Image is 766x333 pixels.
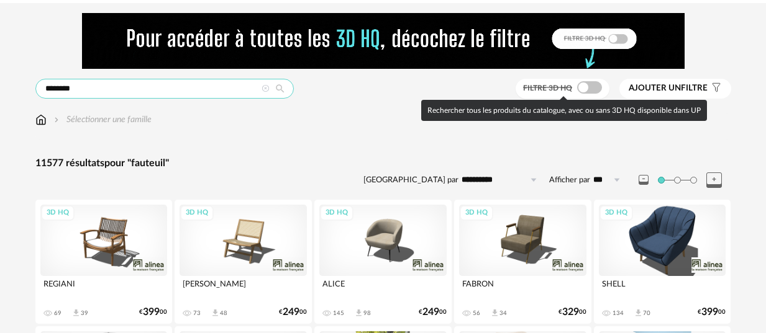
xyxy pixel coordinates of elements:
span: 329 [562,308,579,316]
span: 399 [143,308,160,316]
div: € 00 [139,308,167,316]
div: Sélectionner une famille [52,113,152,126]
a: 3D HQ REGIANI 69 Download icon 39 €39900 [35,200,173,324]
span: Download icon [71,308,81,317]
span: Download icon [490,308,499,317]
div: 48 [220,309,227,317]
div: 3D HQ [41,205,75,221]
span: filtre [629,83,708,94]
div: 73 [193,309,201,317]
div: 3D HQ [320,205,353,221]
div: 3D HQ [180,205,214,221]
span: Download icon [211,308,220,317]
div: € 00 [698,308,726,316]
a: 3D HQ FABRON 56 Download icon 34 €32900 [454,200,591,324]
span: 249 [422,308,439,316]
div: € 00 [279,308,307,316]
span: 249 [283,308,299,316]
div: 34 [499,309,507,317]
span: Download icon [354,308,363,317]
a: 3D HQ SHELL 134 Download icon 70 €39900 [594,200,731,324]
div: 70 [643,309,650,317]
span: pour "fauteuil" [104,158,169,168]
span: Download icon [634,308,643,317]
div: 56 [473,309,480,317]
a: 3D HQ [PERSON_NAME] 73 Download icon 48 €24900 [175,200,312,324]
div: REGIANI [40,276,168,301]
div: € 00 [559,308,586,316]
div: FABRON [459,276,586,301]
div: 3D HQ [600,205,633,221]
button: Ajouter unfiltre Filter icon [619,79,731,99]
div: 11577 résultats [35,157,731,170]
span: 399 [701,308,718,316]
img: svg+xml;base64,PHN2ZyB3aWR0aD0iMTYiIGhlaWdodD0iMTciIHZpZXdCb3g9IjAgMCAxNiAxNyIgZmlsbD0ibm9uZSIgeG... [35,113,47,126]
div: SHELL [599,276,726,301]
span: Filtre 3D HQ [523,84,572,92]
img: svg+xml;base64,PHN2ZyB3aWR0aD0iMTYiIGhlaWdodD0iMTYiIHZpZXdCb3g9IjAgMCAxNiAxNiIgZmlsbD0ibm9uZSIgeG... [52,113,62,126]
div: ALICE [319,276,447,301]
div: Rechercher tous les produits du catalogue, avec ou sans 3D HQ disponible dans UP [421,100,707,121]
div: 145 [333,309,344,317]
div: 69 [54,309,62,317]
span: Filter icon [708,83,722,94]
div: 134 [613,309,624,317]
div: [PERSON_NAME] [180,276,307,301]
div: 3D HQ [460,205,493,221]
span: Ajouter un [629,84,681,92]
div: 39 [81,309,88,317]
div: 98 [363,309,371,317]
label: [GEOGRAPHIC_DATA] par [363,175,458,185]
div: € 00 [419,308,447,316]
label: Afficher par [549,175,590,185]
a: 3D HQ ALICE 145 Download icon 98 €24900 [314,200,452,324]
img: FILTRE%20HQ%20NEW_V1%20(4).gif [82,13,685,69]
